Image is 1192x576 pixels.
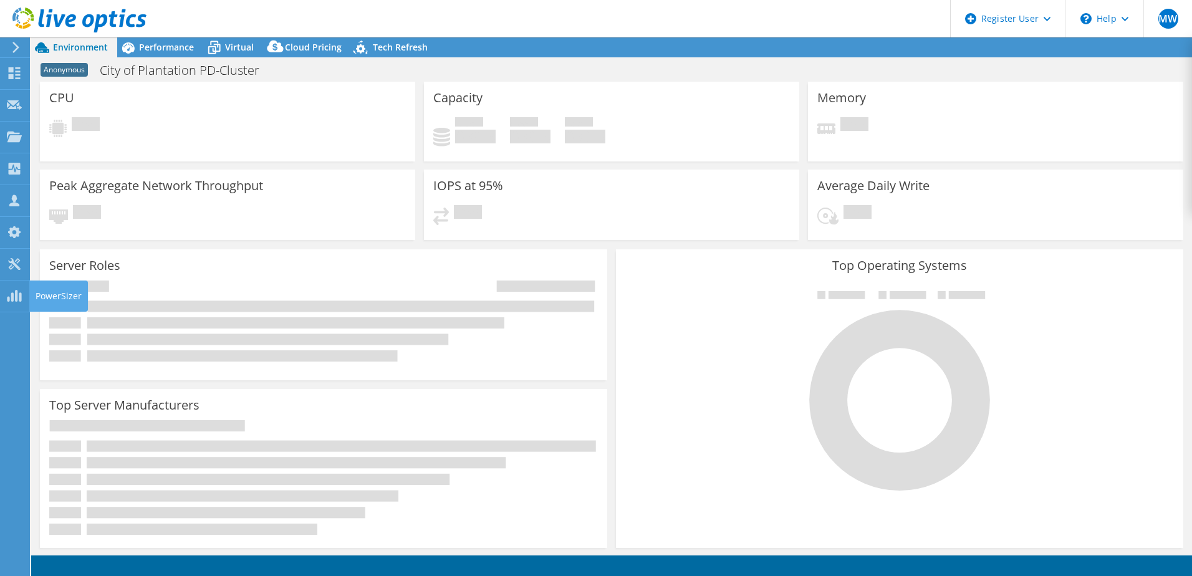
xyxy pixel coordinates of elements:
[139,41,194,53] span: Performance
[373,41,428,53] span: Tech Refresh
[73,205,101,222] span: Pending
[455,117,483,130] span: Used
[49,398,199,412] h3: Top Server Manufacturers
[565,117,593,130] span: Total
[455,130,496,143] h4: 0 GiB
[433,91,483,105] h3: Capacity
[844,205,872,222] span: Pending
[49,259,120,272] h3: Server Roles
[53,41,108,53] span: Environment
[94,64,279,77] h1: City of Plantation PD-Cluster
[510,117,538,130] span: Free
[225,41,254,53] span: Virtual
[49,91,74,105] h3: CPU
[625,259,1174,272] h3: Top Operating Systems
[817,179,930,193] h3: Average Daily Write
[510,130,550,143] h4: 0 GiB
[72,117,100,134] span: Pending
[817,91,866,105] h3: Memory
[454,205,482,222] span: Pending
[49,179,263,193] h3: Peak Aggregate Network Throughput
[285,41,342,53] span: Cloud Pricing
[1158,9,1178,29] span: MW
[29,281,88,312] div: PowerSizer
[1080,13,1092,24] svg: \n
[433,179,503,193] h3: IOPS at 95%
[840,117,868,134] span: Pending
[565,130,605,143] h4: 0 GiB
[41,63,88,77] span: Anonymous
